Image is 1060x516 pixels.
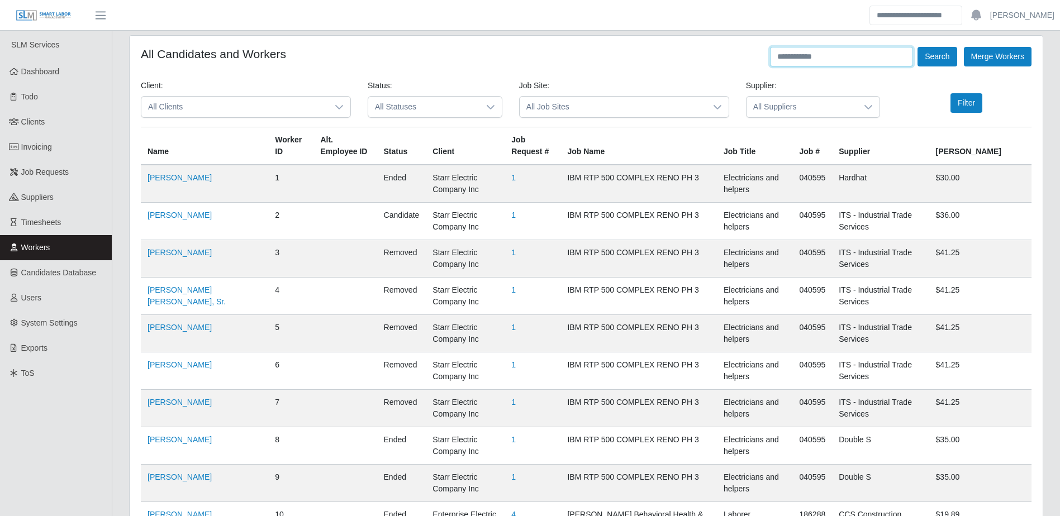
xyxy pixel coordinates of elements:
[148,398,212,407] a: [PERSON_NAME]
[832,203,929,240] td: ITS - Industrial Trade Services
[141,127,268,165] th: Name
[511,360,516,369] a: 1
[505,127,560,165] th: Job Request #
[832,315,929,352] td: ITS - Industrial Trade Services
[377,315,426,352] td: removed
[148,360,212,369] a: [PERSON_NAME]
[747,97,858,117] span: All Suppliers
[918,47,957,66] button: Search
[426,465,505,502] td: Starr Electric Company Inc
[21,318,78,327] span: System Settings
[426,427,505,465] td: Starr Electric Company Inc
[377,240,426,278] td: removed
[141,47,286,61] h4: All Candidates and Workers
[793,278,833,315] td: 040595
[377,352,426,390] td: removed
[11,40,59,49] span: SLM Services
[560,427,717,465] td: IBM RTP 500 COMPLEX RENO PH 3
[793,165,833,203] td: 040595
[377,203,426,240] td: candidate
[832,278,929,315] td: ITS - Industrial Trade Services
[377,165,426,203] td: ended
[21,168,69,176] span: Job Requests
[268,165,313,203] td: 1
[21,193,54,202] span: Suppliers
[426,352,505,390] td: Starr Electric Company Inc
[148,211,212,219] a: [PERSON_NAME]
[832,465,929,502] td: Double S
[717,352,792,390] td: Electricians and helpers
[21,218,61,227] span: Timesheets
[560,465,717,502] td: IBM RTP 500 COMPLEX RENO PH 3
[377,278,426,315] td: removed
[377,390,426,427] td: removed
[929,352,1032,390] td: $41.25
[717,240,792,278] td: Electricians and helpers
[793,127,833,165] th: Job #
[832,165,929,203] td: Hardhat
[717,127,792,165] th: Job Title
[869,6,962,25] input: Search
[832,390,929,427] td: ITS - Industrial Trade Services
[560,203,717,240] td: IBM RTP 500 COMPLEX RENO PH 3
[148,472,212,481] a: [PERSON_NAME]
[929,427,1032,465] td: $35.00
[148,285,226,306] a: [PERSON_NAME] [PERSON_NAME], Sr.
[929,240,1032,278] td: $41.25
[511,211,516,219] a: 1
[929,315,1032,352] td: $41.25
[511,285,516,294] a: 1
[793,352,833,390] td: 040595
[793,240,833,278] td: 040595
[141,97,328,117] span: All Clients
[426,315,505,352] td: Starr Electric Company Inc
[426,203,505,240] td: Starr Electric Company Inc
[268,427,313,465] td: 8
[368,80,392,92] label: Status:
[832,427,929,465] td: Double S
[717,427,792,465] td: Electricians and helpers
[793,465,833,502] td: 040595
[560,390,717,427] td: IBM RTP 500 COMPLEX RENO PH 3
[313,127,377,165] th: Alt. Employee ID
[268,240,313,278] td: 3
[426,165,505,203] td: Starr Electric Company Inc
[832,352,929,390] td: ITS - Industrial Trade Services
[148,435,212,444] a: [PERSON_NAME]
[148,173,212,182] a: [PERSON_NAME]
[268,127,313,165] th: Worker ID
[832,127,929,165] th: Supplier
[426,278,505,315] td: Starr Electric Company Inc
[368,97,479,117] span: All Statuses
[511,398,516,407] a: 1
[793,315,833,352] td: 040595
[717,390,792,427] td: Electricians and helpers
[268,465,313,502] td: 9
[793,390,833,427] td: 040595
[990,9,1054,21] a: [PERSON_NAME]
[21,343,47,352] span: Exports
[426,240,505,278] td: Starr Electric Company Inc
[21,117,45,126] span: Clients
[560,240,717,278] td: IBM RTP 500 COMPLEX RENO PH 3
[16,9,72,22] img: SLM Logo
[21,142,52,151] span: Invoicing
[929,390,1032,427] td: $41.25
[717,315,792,352] td: Electricians and helpers
[717,165,792,203] td: Electricians and helpers
[21,293,42,302] span: Users
[377,127,426,165] th: Status
[21,92,38,101] span: Todo
[950,93,982,113] button: Filter
[21,369,35,378] span: ToS
[148,248,212,257] a: [PERSON_NAME]
[519,80,549,92] label: Job Site:
[793,203,833,240] td: 040595
[268,203,313,240] td: 2
[511,173,516,182] a: 1
[560,352,717,390] td: IBM RTP 500 COMPLEX RENO PH 3
[964,47,1032,66] button: Merge Workers
[426,127,505,165] th: Client
[511,323,516,332] a: 1
[832,240,929,278] td: ITS - Industrial Trade Services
